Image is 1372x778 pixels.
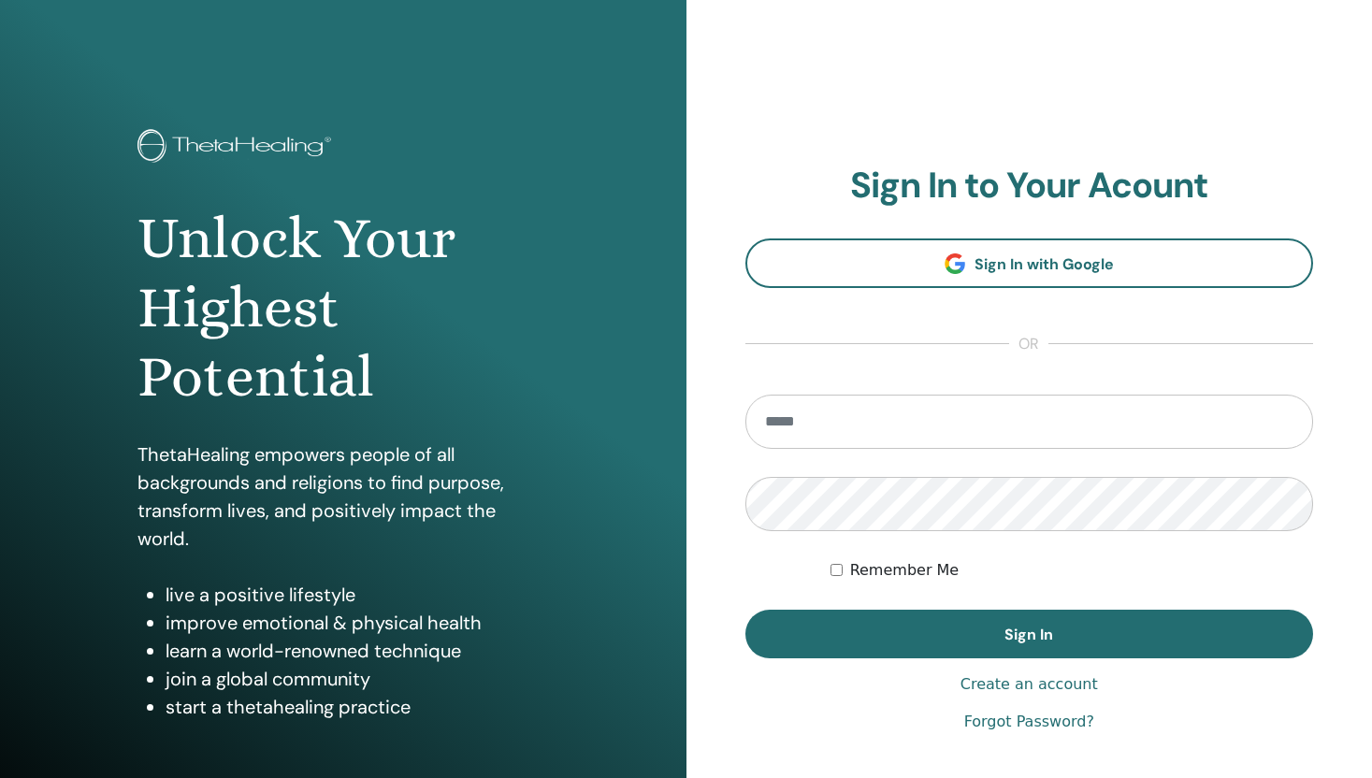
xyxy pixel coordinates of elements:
[964,711,1094,733] a: Forgot Password?
[745,165,1314,208] h2: Sign In to Your Acount
[166,637,548,665] li: learn a world-renowned technique
[745,238,1314,288] a: Sign In with Google
[166,609,548,637] li: improve emotional & physical health
[975,254,1114,274] span: Sign In with Google
[166,693,548,721] li: start a thetahealing practice
[745,610,1314,658] button: Sign In
[137,204,548,412] h1: Unlock Your Highest Potential
[830,559,1313,582] div: Keep me authenticated indefinitely or until I manually logout
[166,581,548,609] li: live a positive lifestyle
[1009,333,1048,355] span: or
[850,559,960,582] label: Remember Me
[960,673,1098,696] a: Create an account
[137,440,548,553] p: ThetaHealing empowers people of all backgrounds and religions to find purpose, transform lives, a...
[1004,625,1053,644] span: Sign In
[166,665,548,693] li: join a global community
